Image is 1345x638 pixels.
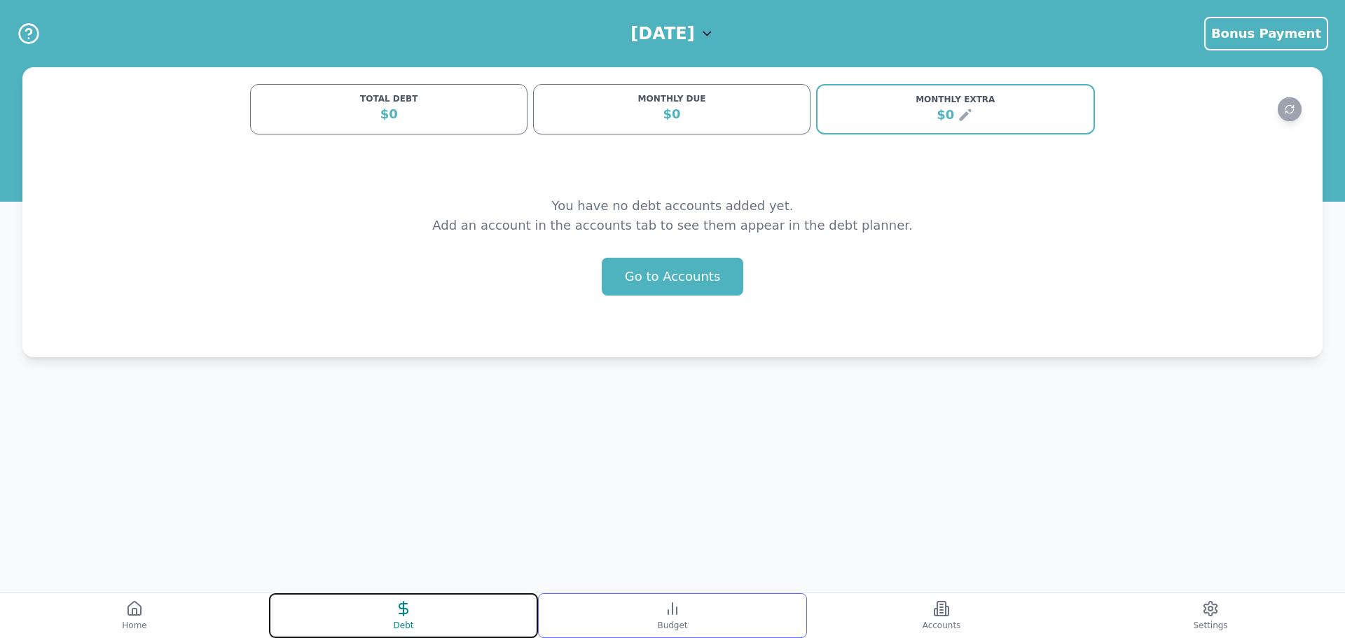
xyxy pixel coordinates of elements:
[17,22,41,46] button: Help
[826,94,1085,105] div: MONTHLY EXTRA
[1278,97,1302,122] button: Refresh data
[937,105,954,125] div: $0
[1076,593,1345,638] button: Settings
[432,196,912,235] p: You have no debt accounts added yet. Add an account in the accounts tab to see them appear in the...
[259,93,518,104] div: TOTAL DEBT
[1204,17,1328,50] button: Bonus Payment
[259,104,518,124] div: $0
[542,93,801,104] div: MONTHLY DUE
[816,84,1095,134] button: MONTHLY EXTRA$0
[923,620,961,631] span: Accounts
[122,620,146,631] span: Home
[657,620,687,631] span: Budget
[602,258,744,296] button: Go to Accounts
[538,593,807,638] button: Budget
[630,22,694,45] h1: [DATE]
[1211,26,1321,41] span: Bonus Payment
[807,593,1076,638] button: Accounts
[269,593,538,638] button: Debt
[394,620,414,631] span: Debt
[542,104,801,124] div: $0
[1193,620,1227,631] span: Settings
